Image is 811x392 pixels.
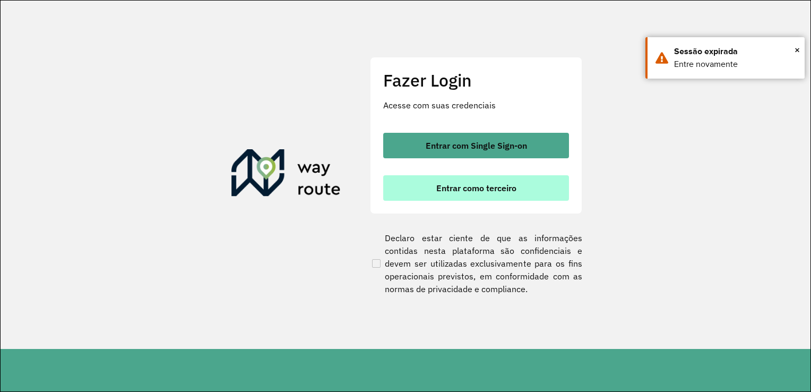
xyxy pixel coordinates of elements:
[383,175,569,201] button: button
[795,42,800,58] span: ×
[795,42,800,58] button: Close
[436,184,516,192] span: Entrar como terceiro
[231,149,341,200] img: Roteirizador AmbevTech
[674,58,797,71] div: Entre novamente
[370,232,582,295] label: Declaro estar ciente de que as informações contidas nesta plataforma são confidenciais e devem se...
[674,45,797,58] div: Sessão expirada
[383,133,569,158] button: button
[383,99,569,112] p: Acesse com suas credenciais
[426,141,527,150] span: Entrar com Single Sign-on
[383,70,569,90] h2: Fazer Login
